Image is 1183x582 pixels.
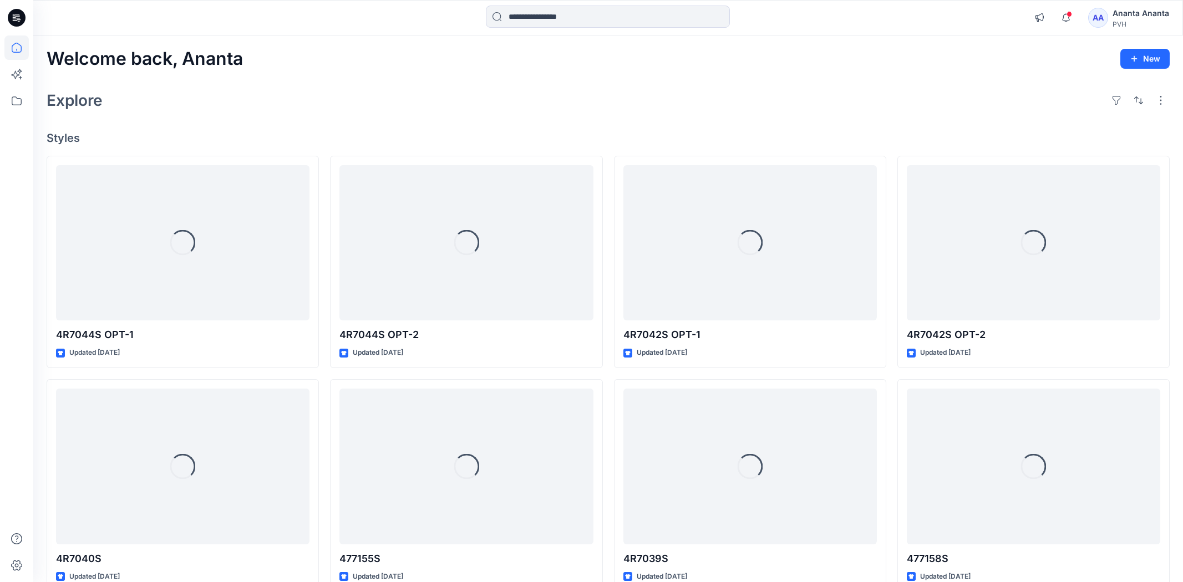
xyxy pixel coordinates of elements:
p: 4R7044S OPT-2 [339,327,593,343]
p: 4R7044S OPT-1 [56,327,309,343]
h4: Styles [47,131,1170,145]
p: 4R7042S OPT-1 [623,327,877,343]
button: New [1120,49,1170,69]
p: 4R7042S OPT-2 [907,327,1160,343]
h2: Explore [47,91,103,109]
p: 4R7039S [623,551,877,566]
p: 477158S [907,551,1160,566]
p: 4R7040S [56,551,309,566]
p: Updated [DATE] [69,347,120,359]
p: Updated [DATE] [353,347,403,359]
div: AA [1088,8,1108,28]
div: Ananta Ananta [1113,7,1169,20]
p: Updated [DATE] [920,347,971,359]
h2: Welcome back, Ananta [47,49,243,69]
div: PVH [1113,20,1169,28]
p: Updated [DATE] [637,347,687,359]
p: 477155S [339,551,593,566]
